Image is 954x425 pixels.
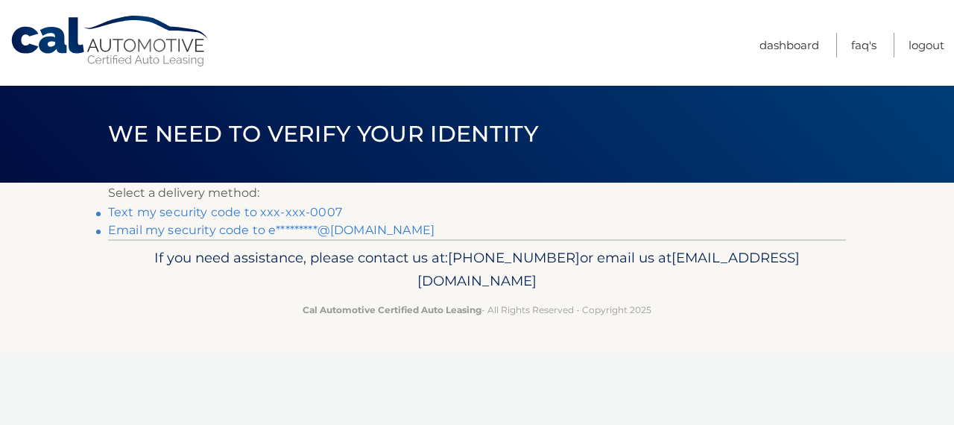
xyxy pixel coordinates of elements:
p: If you need assistance, please contact us at: or email us at [118,246,836,294]
p: Select a delivery method: [108,183,846,204]
a: Email my security code to e*********@[DOMAIN_NAME] [108,223,435,237]
a: Dashboard [759,33,819,57]
a: Logout [909,33,944,57]
span: We need to verify your identity [108,120,538,148]
a: Text my security code to xxx-xxx-0007 [108,205,342,219]
p: - All Rights Reserved - Copyright 2025 [118,302,836,318]
span: [PHONE_NUMBER] [448,249,580,266]
a: FAQ's [851,33,876,57]
strong: Cal Automotive Certified Auto Leasing [303,304,481,315]
a: Cal Automotive [10,15,211,68]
